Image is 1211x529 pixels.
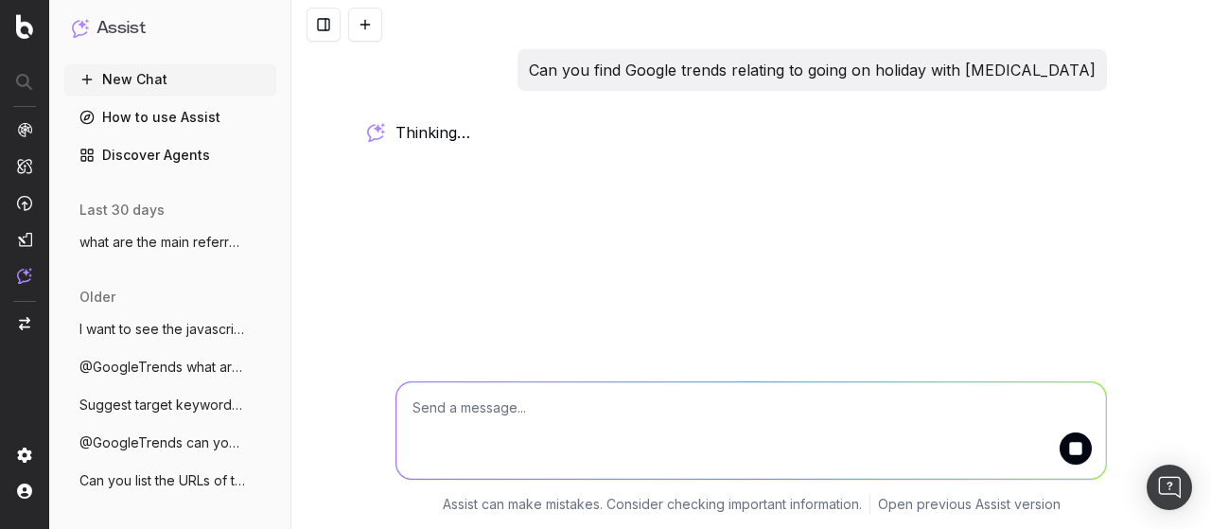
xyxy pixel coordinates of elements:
[1147,465,1192,510] div: Open Intercom Messenger
[17,484,32,499] img: My account
[79,471,246,490] span: Can you list the URLs of the inlinks and
[878,495,1061,514] a: Open previous Assist version
[64,140,276,170] a: Discover Agents
[19,317,30,330] img: Switch project
[97,15,146,42] h1: Assist
[367,123,385,142] img: Botify assist logo
[79,288,115,307] span: older
[64,390,276,420] button: Suggest target keywords for this page: h
[17,158,32,174] img: Intelligence
[64,466,276,496] button: Can you list the URLs of the inlinks and
[72,19,89,37] img: Assist
[17,268,32,284] img: Assist
[64,102,276,132] a: How to use Assist
[17,232,32,247] img: Studio
[79,396,246,414] span: Suggest target keywords for this page: h
[64,314,276,344] button: I want to see the javascript usage of th
[64,428,276,458] button: @GoogleTrends can you highlight health t
[72,15,269,42] button: Assist
[64,64,276,95] button: New Chat
[79,358,246,377] span: @GoogleTrends what are key trends relati
[17,195,32,211] img: Activation
[79,233,246,252] span: what are the main referral websites for
[16,14,33,39] img: Botify logo
[529,57,1096,83] p: Can you find Google trends relating to going on holiday with [MEDICAL_DATA]
[17,122,32,137] img: Analytics
[79,201,165,220] span: last 30 days
[79,433,246,452] span: @GoogleTrends can you highlight health t
[64,352,276,382] button: @GoogleTrends what are key trends relati
[443,495,862,514] p: Assist can make mistakes. Consider checking important information.
[79,320,246,339] span: I want to see the javascript usage of th
[64,227,276,257] button: what are the main referral websites for
[17,448,32,463] img: Setting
